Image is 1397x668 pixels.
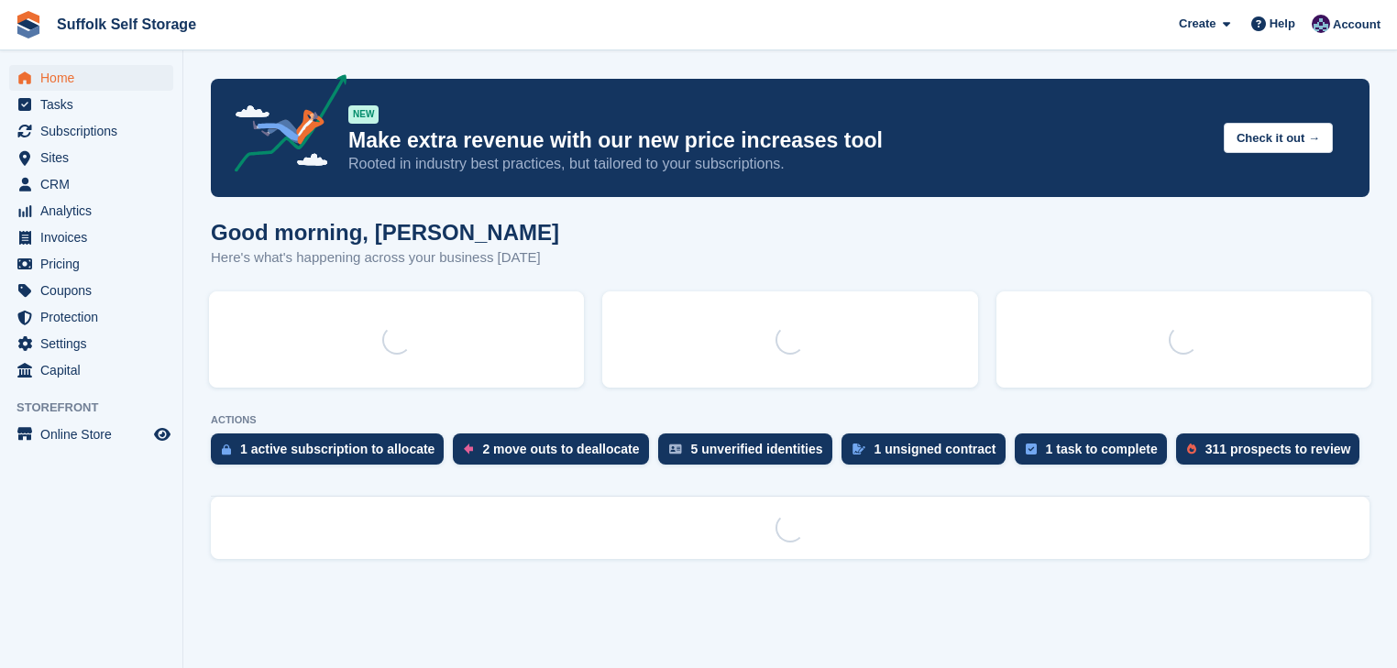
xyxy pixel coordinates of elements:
span: Account [1333,16,1380,34]
div: 5 unverified identities [691,442,823,456]
a: 311 prospects to review [1176,433,1369,474]
a: menu [9,65,173,91]
a: 2 move outs to deallocate [453,433,657,474]
div: 1 unsigned contract [874,442,996,456]
h1: Good morning, [PERSON_NAME] [211,220,559,245]
span: Coupons [40,278,150,303]
img: active_subscription_to_allocate_icon-d502201f5373d7db506a760aba3b589e785aa758c864c3986d89f69b8ff3... [222,444,231,455]
p: ACTIONS [211,414,1369,426]
span: Settings [40,331,150,356]
p: Rooted in industry best practices, but tailored to your subscriptions. [348,154,1209,174]
span: Analytics [40,198,150,224]
a: menu [9,145,173,170]
a: Suffolk Self Storage [49,9,203,39]
button: Check it out → [1224,123,1333,153]
span: Help [1270,15,1295,33]
a: 5 unverified identities [658,433,841,474]
span: Pricing [40,251,150,277]
a: menu [9,278,173,303]
a: menu [9,171,173,197]
a: 1 unsigned contract [841,433,1015,474]
img: task-75834270c22a3079a89374b754ae025e5fb1db73e45f91037f5363f120a921f8.svg [1026,444,1037,454]
a: menu [9,198,173,224]
img: contract_signature_icon-13c848040528278c33f63329250d36e43548de30e8caae1d1a13099fd9432cc5.svg [852,444,865,454]
a: menu [9,118,173,144]
span: Storefront [16,399,182,417]
span: Protection [40,304,150,330]
div: 2 move outs to deallocate [482,442,639,456]
a: 1 task to complete [1015,433,1176,474]
p: Make extra revenue with our new price increases tool [348,127,1209,154]
a: menu [9,304,173,330]
span: Tasks [40,92,150,117]
span: Sites [40,145,150,170]
img: verify_identity-adf6edd0f0f0b5bbfe63781bf79b02c33cf7c696d77639b501bdc392416b5a36.svg [669,444,682,454]
span: Capital [40,357,150,383]
div: 311 prospects to review [1205,442,1351,456]
a: menu [9,251,173,277]
span: CRM [40,171,150,197]
img: price-adjustments-announcement-icon-8257ccfd72463d97f412b2fc003d46551f7dbcb40ab6d574587a9cd5c0d94... [219,74,347,179]
a: menu [9,422,173,447]
span: Subscriptions [40,118,150,144]
span: Invoices [40,224,150,250]
a: Preview store [151,423,173,445]
a: menu [9,224,173,250]
span: Home [40,65,150,91]
a: menu [9,357,173,383]
a: 1 active subscription to allocate [211,433,453,474]
a: menu [9,92,173,117]
img: prospect-51fa495bee0391a8d652442698ab0144808aea92771e9ea1ae160a38d050c398.svg [1187,444,1196,454]
span: Create [1179,15,1215,33]
a: menu [9,331,173,356]
img: stora-icon-8386f47178a22dfd0bd8f6a31ec36ba5ce8667c1dd55bd0f319d3a0aa187defe.svg [15,11,42,38]
div: 1 active subscription to allocate [240,442,434,456]
div: NEW [348,105,379,124]
img: William Notcutt [1312,15,1330,33]
div: 1 task to complete [1046,442,1158,456]
img: move_outs_to_deallocate_icon-f764333ba52eb49d3ac5e1228854f67142a1ed5810a6f6cc68b1a99e826820c5.svg [464,444,473,454]
p: Here's what's happening across your business [DATE] [211,247,559,268]
span: Online Store [40,422,150,447]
